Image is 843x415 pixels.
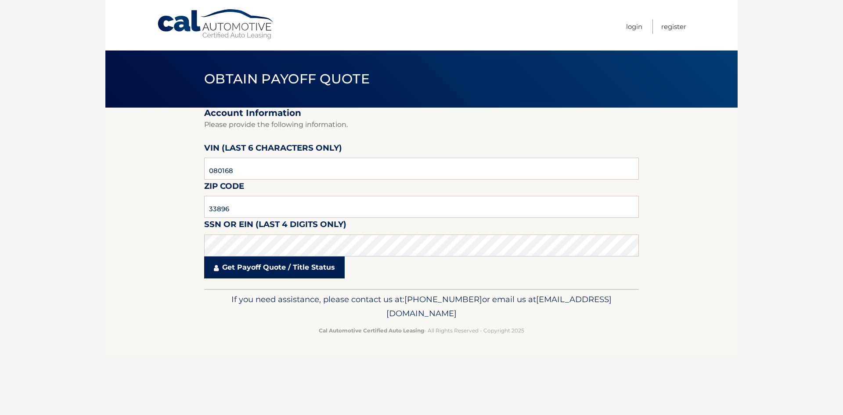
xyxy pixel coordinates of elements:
span: Obtain Payoff Quote [204,71,370,87]
p: Please provide the following information. [204,119,639,131]
a: Login [626,19,642,34]
a: Get Payoff Quote / Title Status [204,256,345,278]
label: VIN (last 6 characters only) [204,141,342,158]
a: Register [661,19,686,34]
label: SSN or EIN (last 4 digits only) [204,218,346,234]
p: - All Rights Reserved - Copyright 2025 [210,326,633,335]
p: If you need assistance, please contact us at: or email us at [210,292,633,321]
strong: Cal Automotive Certified Auto Leasing [319,327,424,334]
span: [PHONE_NUMBER] [404,294,482,304]
label: Zip Code [204,180,244,196]
a: Cal Automotive [157,9,275,40]
h2: Account Information [204,108,639,119]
